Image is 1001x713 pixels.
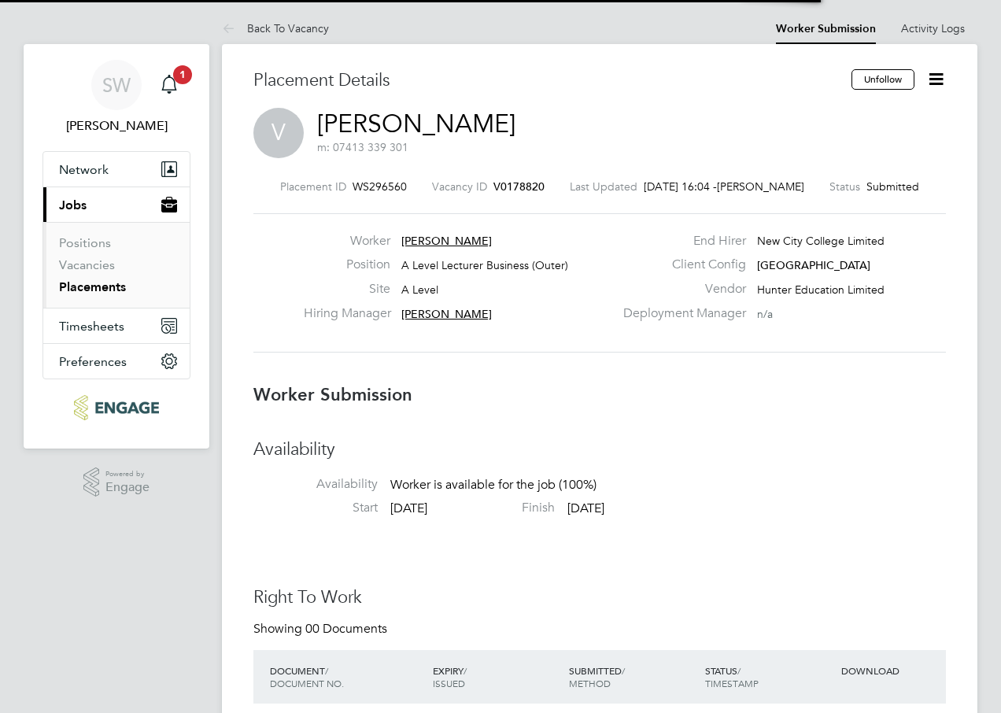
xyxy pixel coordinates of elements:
[866,179,919,194] span: Submitted
[317,109,515,139] a: [PERSON_NAME]
[565,656,701,697] div: SUBMITTED
[325,664,328,677] span: /
[42,395,190,420] a: Go to home page
[567,501,604,516] span: [DATE]
[757,234,885,248] span: New City College Limited
[253,69,840,92] h3: Placement Details
[622,664,625,677] span: /
[43,308,190,343] button: Timesheets
[433,677,465,689] span: ISSUED
[401,307,492,321] span: [PERSON_NAME]
[401,234,492,248] span: [PERSON_NAME]
[737,664,741,677] span: /
[644,179,717,194] span: [DATE] 16:04 -
[59,354,127,369] span: Preferences
[401,283,438,297] span: A Level
[304,305,390,322] label: Hiring Manager
[253,621,390,637] div: Showing
[757,258,870,272] span: [GEOGRAPHIC_DATA]
[153,60,185,110] a: 1
[59,235,111,250] a: Positions
[464,664,467,677] span: /
[105,481,150,494] span: Engage
[614,233,746,249] label: End Hirer
[266,656,429,697] div: DOCUMENT
[353,179,407,194] span: WS296560
[59,198,87,212] span: Jobs
[493,179,545,194] span: V0178820
[390,477,597,493] span: Worker is available for the job (100%)
[270,677,344,689] span: DOCUMENT NO.
[253,500,378,516] label: Start
[776,22,876,35] a: Worker Submission
[757,307,773,321] span: n/a
[304,233,390,249] label: Worker
[614,257,746,273] label: Client Config
[43,152,190,187] button: Network
[829,179,860,194] label: Status
[430,500,555,516] label: Finish
[569,677,611,689] span: METHOD
[253,108,304,158] span: V
[570,179,637,194] label: Last Updated
[305,621,387,637] span: 00 Documents
[253,384,412,405] b: Worker Submission
[317,140,408,154] span: m: 07413 339 301
[304,281,390,297] label: Site
[42,60,190,135] a: SW[PERSON_NAME]
[173,65,192,84] span: 1
[701,656,837,697] div: STATUS
[59,162,109,177] span: Network
[901,21,965,35] a: Activity Logs
[43,344,190,379] button: Preferences
[59,319,124,334] span: Timesheets
[253,438,946,461] h3: Availability
[401,258,568,272] span: A Level Lecturer Business (Outer)
[614,281,746,297] label: Vendor
[390,501,427,516] span: [DATE]
[222,21,329,35] a: Back To Vacancy
[851,69,914,90] button: Unfollow
[253,476,378,493] label: Availability
[83,467,150,497] a: Powered byEngage
[280,179,346,194] label: Placement ID
[102,75,131,95] span: SW
[837,656,946,685] div: DOWNLOAD
[429,656,565,697] div: EXPIRY
[253,586,946,609] h3: Right To Work
[42,116,190,135] span: Silka Warrick-Akerele
[24,44,209,449] nav: Main navigation
[614,305,746,322] label: Deployment Manager
[717,179,804,194] span: [PERSON_NAME]
[304,257,390,273] label: Position
[59,257,115,272] a: Vacancies
[43,187,190,222] button: Jobs
[74,395,158,420] img: ncclondon-logo-retina.png
[105,467,150,481] span: Powered by
[705,677,759,689] span: TIMESTAMP
[432,179,487,194] label: Vacancy ID
[59,279,126,294] a: Placements
[43,222,190,308] div: Jobs
[757,283,885,297] span: Hunter Education Limited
